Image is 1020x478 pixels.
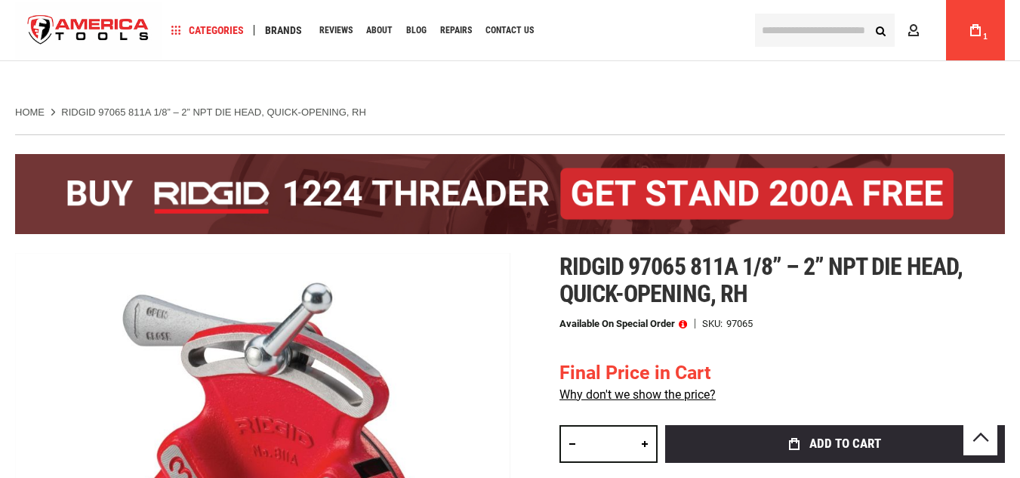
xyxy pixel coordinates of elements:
span: Add to Cart [809,437,881,450]
span: Categories [171,25,244,35]
p: Available on Special Order [559,319,687,329]
a: Categories [165,20,251,41]
span: Blog [406,26,427,35]
a: Brands [258,20,309,41]
button: Search [866,16,895,45]
a: Contact Us [479,20,541,41]
a: store logo [15,2,162,59]
a: Reviews [313,20,359,41]
span: Ridgid 97065 811a 1/8” – 2” npt die head, quick-opening, rh [559,252,963,308]
strong: SKU [702,319,726,328]
span: About [366,26,393,35]
span: Contact Us [485,26,534,35]
strong: RIDGID 97065 811A 1/8” – 2” NPT DIE HEAD, QUICK-OPENING, RH [61,106,366,118]
button: Add to Cart [665,425,1005,463]
a: Home [15,106,45,119]
span: Brands [265,25,302,35]
span: Reviews [319,26,353,35]
span: Repairs [440,26,472,35]
img: BOGO: Buy the RIDGID® 1224 Threader (26092), get the 92467 200A Stand FREE! [15,154,1005,234]
div: 97065 [726,319,753,328]
a: Repairs [433,20,479,41]
a: Why don't we show the price? [559,387,716,402]
img: America Tools [15,2,162,59]
a: Blog [399,20,433,41]
span: 1 [983,32,988,41]
a: About [359,20,399,41]
div: Final Price in Cart [559,359,716,387]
